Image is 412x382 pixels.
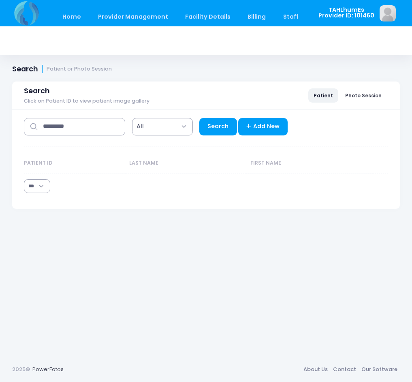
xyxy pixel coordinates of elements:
a: Photo Session [340,88,387,102]
a: Provider Management [90,7,176,26]
span: All [132,118,193,135]
th: Last Name [126,153,247,174]
a: Our Software [359,362,400,377]
a: Add New [238,118,288,135]
a: Billing [240,7,274,26]
a: Contact [330,362,359,377]
small: Patient or Photo Session [47,66,112,72]
span: TAHLhumEs Provider ID: 101460 [318,7,374,19]
th: First Name [246,153,373,174]
a: Staff [275,7,306,26]
span: All [137,122,144,131]
span: 2025© [12,365,30,373]
span: Click on Patient ID to view patient image gallery [24,98,149,104]
a: Home [54,7,89,26]
img: image [380,5,396,21]
a: Search [199,118,237,135]
a: Patient [308,88,338,102]
h1: Search [12,65,112,73]
a: About Us [301,362,330,377]
a: Facility Details [177,7,239,26]
th: Patient ID [24,153,125,174]
span: Search [24,87,50,95]
a: PowerFotos [32,365,64,373]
